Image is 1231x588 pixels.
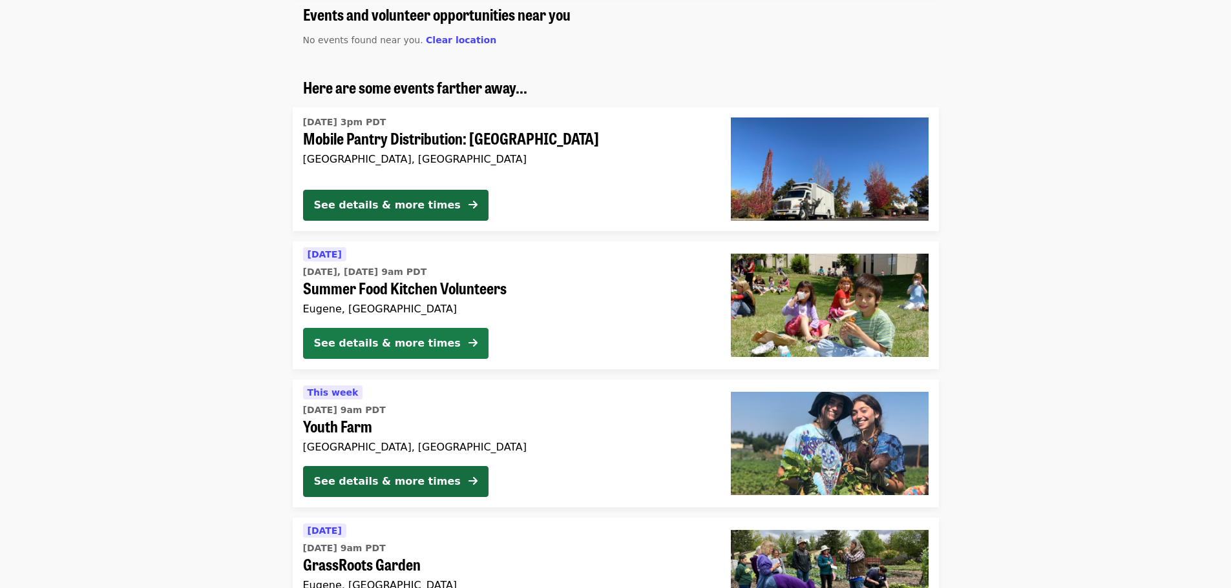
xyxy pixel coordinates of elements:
[303,76,527,98] span: Here are some events farther away...
[426,35,496,45] span: Clear location
[303,190,489,221] button: See details & more times
[303,265,427,279] time: [DATE], [DATE] 9am PDT
[303,35,423,45] span: No events found near you.
[468,199,478,211] i: arrow-right icon
[303,3,571,25] span: Events and volunteer opportunities near you
[303,417,710,436] span: Youth Farm
[293,107,939,231] a: See details for "Mobile Pantry Distribution: Springfield"
[303,116,386,129] time: [DATE] 3pm PDT
[468,475,478,487] i: arrow-right icon
[303,403,386,417] time: [DATE] 9am PDT
[303,328,489,359] button: See details & more times
[303,153,710,165] div: [GEOGRAPHIC_DATA], [GEOGRAPHIC_DATA]
[303,555,710,574] span: GrassRoots Garden
[293,241,939,369] a: See details for "Summer Food Kitchen Volunteers"
[468,337,478,349] i: arrow-right icon
[731,392,929,495] img: Youth Farm organized by FOOD For Lane County
[303,466,489,497] button: See details & more times
[303,279,710,298] span: Summer Food Kitchen Volunteers
[308,249,342,259] span: [DATE]
[314,198,461,213] div: See details & more times
[293,380,939,507] a: See details for "Youth Farm"
[731,117,929,221] img: Mobile Pantry Distribution: Springfield organized by FOOD For Lane County
[314,336,461,351] div: See details & more times
[303,542,386,555] time: [DATE] 9am PDT
[308,387,359,398] span: This week
[426,34,496,47] button: Clear location
[303,129,710,148] span: Mobile Pantry Distribution: [GEOGRAPHIC_DATA]
[314,474,461,489] div: See details & more times
[303,441,710,453] div: [GEOGRAPHIC_DATA], [GEOGRAPHIC_DATA]
[303,303,710,315] div: Eugene, [GEOGRAPHIC_DATA]
[731,254,929,357] img: Summer Food Kitchen Volunteers organized by FOOD For Lane County
[308,525,342,536] span: [DATE]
